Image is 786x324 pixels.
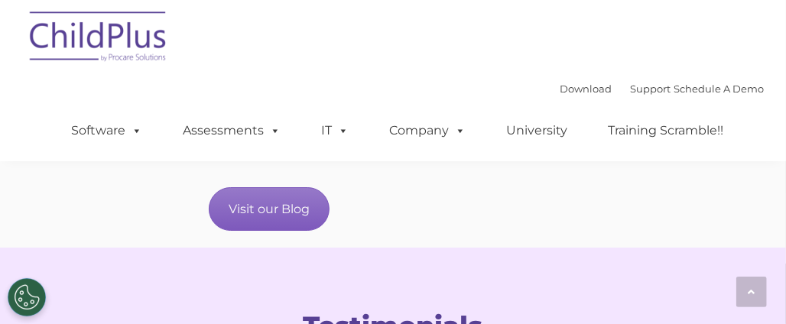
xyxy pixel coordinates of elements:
a: Training Scramble!! [593,115,739,146]
a: Assessments [167,115,296,146]
a: Download [560,83,612,95]
button: Cookies Settings [8,278,46,316]
a: Visit our Blog [209,187,330,231]
img: ChildPlus by Procare Solutions [22,1,175,77]
a: IT [306,115,364,146]
a: University [491,115,583,146]
a: Schedule A Demo [674,83,764,95]
font: | [560,83,764,95]
a: Support [630,83,671,95]
a: Software [56,115,158,146]
a: Company [374,115,481,146]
